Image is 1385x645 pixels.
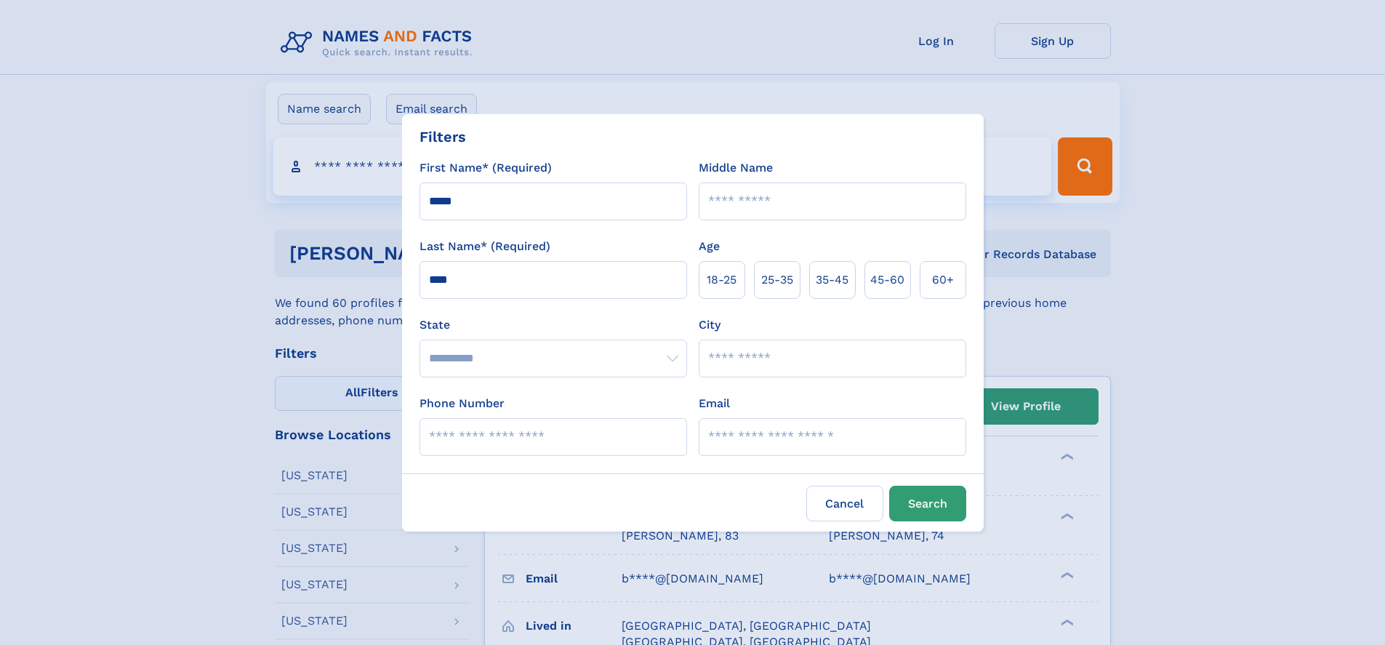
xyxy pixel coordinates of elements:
[419,238,550,255] label: Last Name* (Required)
[932,271,954,289] span: 60+
[699,159,773,177] label: Middle Name
[889,486,966,521] button: Search
[419,395,505,412] label: Phone Number
[699,316,720,334] label: City
[699,238,720,255] label: Age
[419,316,687,334] label: State
[707,271,736,289] span: 18‑25
[870,271,904,289] span: 45‑60
[806,486,883,521] label: Cancel
[816,271,848,289] span: 35‑45
[419,159,552,177] label: First Name* (Required)
[699,395,730,412] label: Email
[419,126,466,148] div: Filters
[761,271,793,289] span: 25‑35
